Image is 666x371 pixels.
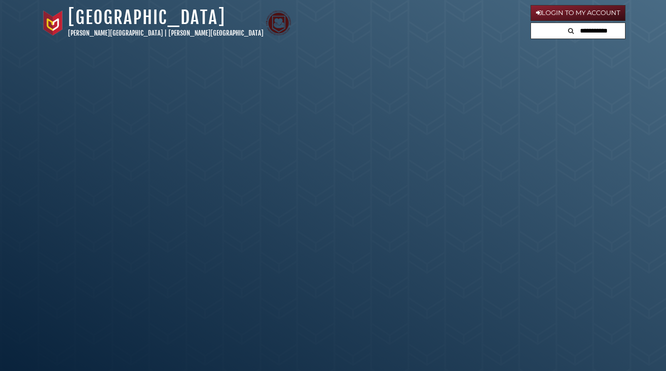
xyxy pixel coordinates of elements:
img: Calvin University [40,11,65,36]
a: [GEOGRAPHIC_DATA] [68,7,225,29]
span: | [164,29,167,37]
a: [PERSON_NAME][GEOGRAPHIC_DATA] [168,29,263,37]
button: Search [565,23,577,37]
img: Calvin Theological Seminary [266,11,291,36]
i: Search [568,28,574,34]
a: Login to My Account [530,5,625,21]
a: [PERSON_NAME][GEOGRAPHIC_DATA] [68,29,163,37]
